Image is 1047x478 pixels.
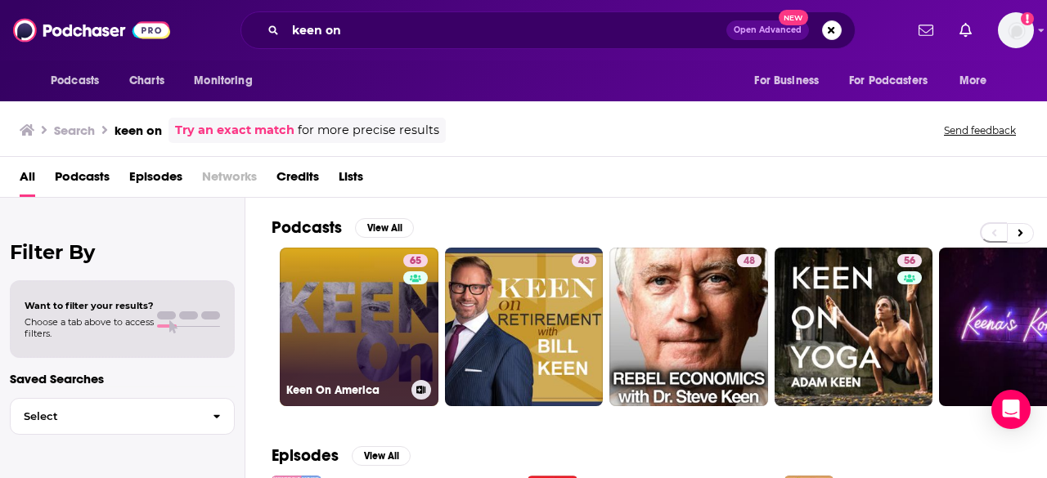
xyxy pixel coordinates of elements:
[998,12,1034,48] span: Logged in as megcassidy
[240,11,856,49] div: Search podcasts, credits, & more...
[285,17,726,43] input: Search podcasts, credits, & more...
[175,121,294,140] a: Try an exact match
[13,15,170,46] img: Podchaser - Follow, Share and Rate Podcasts
[272,445,339,466] h2: Episodes
[194,69,252,92] span: Monitoring
[775,248,933,406] a: 56
[272,445,411,466] a: EpisodesView All
[403,254,428,267] a: 65
[410,253,421,270] span: 65
[352,446,411,466] button: View All
[25,300,154,311] span: Want to filter your results?
[904,253,915,270] span: 56
[10,240,235,264] h2: Filter By
[11,411,200,422] span: Select
[445,248,604,406] a: 43
[838,65,951,96] button: open menu
[339,163,363,197] a: Lists
[998,12,1034,48] img: User Profile
[202,163,257,197] span: Networks
[998,12,1034,48] button: Show profile menu
[578,253,590,270] span: 43
[280,248,438,406] a: 65Keen On America
[734,26,802,34] span: Open Advanced
[51,69,99,92] span: Podcasts
[572,254,596,267] a: 43
[298,121,439,140] span: for more precise results
[25,316,154,339] span: Choose a tab above to access filters.
[119,65,174,96] a: Charts
[286,383,405,397] h3: Keen On America
[10,398,235,435] button: Select
[737,254,762,267] a: 48
[991,390,1031,429] div: Open Intercom Messenger
[744,253,755,270] span: 48
[779,10,808,25] span: New
[272,217,414,238] a: PodcastsView All
[754,69,819,92] span: For Business
[39,65,120,96] button: open menu
[276,163,319,197] a: Credits
[948,65,1008,96] button: open menu
[609,248,768,406] a: 48
[726,20,809,40] button: Open AdvancedNew
[939,123,1021,137] button: Send feedback
[129,163,182,197] a: Episodes
[129,69,164,92] span: Charts
[743,65,839,96] button: open menu
[20,163,35,197] a: All
[897,254,922,267] a: 56
[272,217,342,238] h2: Podcasts
[849,69,928,92] span: For Podcasters
[55,163,110,197] a: Podcasts
[355,218,414,238] button: View All
[10,371,235,386] p: Saved Searches
[953,16,978,44] a: Show notifications dropdown
[959,69,987,92] span: More
[912,16,940,44] a: Show notifications dropdown
[54,123,95,138] h3: Search
[182,65,273,96] button: open menu
[115,123,162,138] h3: keen on
[1021,12,1034,25] svg: Add a profile image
